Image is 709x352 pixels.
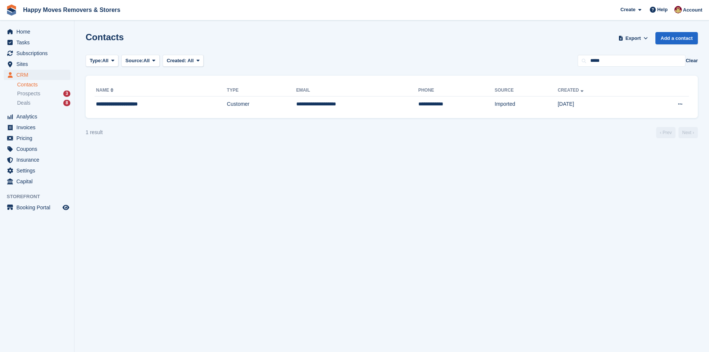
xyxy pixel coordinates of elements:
span: Export [626,35,641,42]
th: Type [227,85,296,96]
a: Deals 8 [17,99,70,107]
th: Source [495,85,558,96]
span: Analytics [16,111,61,122]
a: Name [96,88,115,93]
span: All [102,57,109,64]
a: Contacts [17,81,70,88]
a: menu [4,122,70,133]
span: Deals [17,99,31,107]
img: Steven Fry [674,6,682,13]
th: Phone [418,85,495,96]
span: Invoices [16,122,61,133]
span: Home [16,26,61,37]
span: CRM [16,70,61,80]
div: 3 [63,91,70,97]
span: Capital [16,176,61,187]
a: Created [558,88,585,93]
a: Add a contact [655,32,698,44]
span: Sites [16,59,61,69]
span: Pricing [16,133,61,143]
span: Create [620,6,635,13]
span: Subscriptions [16,48,61,58]
span: Insurance [16,155,61,165]
span: Prospects [17,90,40,97]
span: All [188,58,194,63]
span: Created: [167,58,186,63]
a: menu [4,155,70,165]
button: Type: All [86,55,118,67]
h1: Contacts [86,32,124,42]
a: menu [4,133,70,143]
button: Created: All [163,55,204,67]
span: Help [657,6,668,13]
button: Clear [686,57,698,64]
a: Previous [656,127,676,138]
span: Type: [90,57,102,64]
a: Next [678,127,698,138]
img: stora-icon-8386f47178a22dfd0bd8f6a31ec36ba5ce8667c1dd55bd0f319d3a0aa187defe.svg [6,4,17,16]
th: Email [296,85,418,96]
span: Source: [125,57,143,64]
span: Tasks [16,37,61,48]
nav: Page [655,127,699,138]
a: menu [4,70,70,80]
button: Source: All [121,55,160,67]
a: menu [4,26,70,37]
span: Settings [16,165,61,176]
button: Export [617,32,649,44]
div: 1 result [86,129,103,136]
a: menu [4,37,70,48]
span: All [144,57,150,64]
a: menu [4,59,70,69]
a: menu [4,165,70,176]
a: menu [4,48,70,58]
span: Account [683,6,702,14]
td: [DATE] [558,96,641,112]
span: Coupons [16,144,61,154]
a: menu [4,144,70,154]
a: menu [4,176,70,187]
td: Customer [227,96,296,112]
a: Preview store [61,203,70,212]
a: Prospects 3 [17,90,70,98]
a: Happy Moves Removers & Storers [20,4,123,16]
span: Storefront [7,193,74,200]
a: menu [4,202,70,213]
span: Booking Portal [16,202,61,213]
a: menu [4,111,70,122]
td: Imported [495,96,558,112]
div: 8 [63,100,70,106]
